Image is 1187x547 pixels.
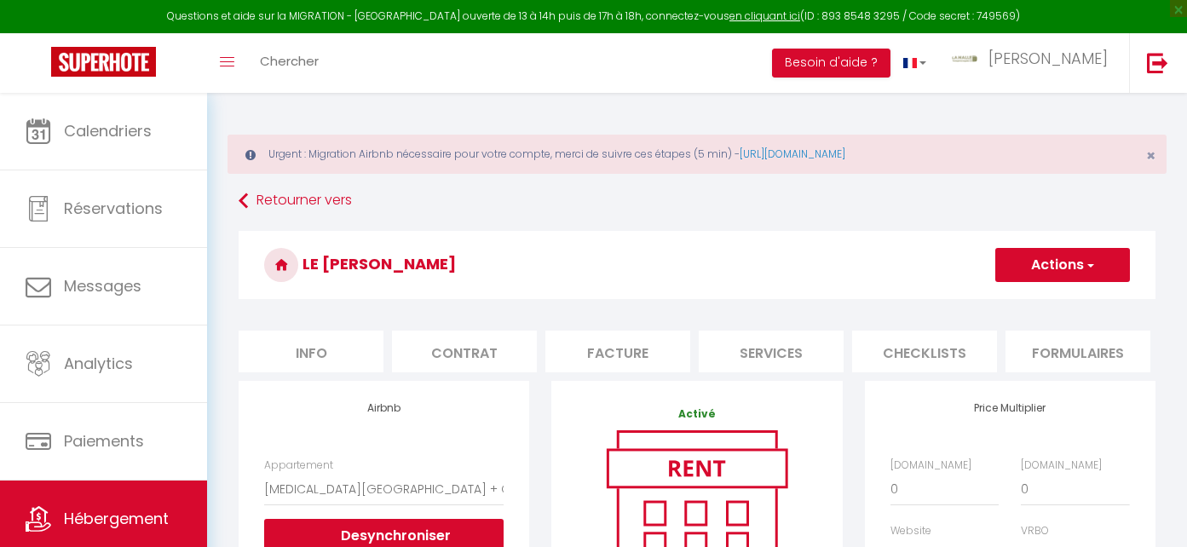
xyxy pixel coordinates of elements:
[1146,148,1155,164] button: Close
[1005,331,1150,372] li: Formulaires
[228,135,1167,174] div: Urgent : Migration Airbnb nécessaire pour votre compte, merci de suivre ces étapes (5 min) -
[64,275,141,297] span: Messages
[740,147,845,161] a: [URL][DOMAIN_NAME]
[952,55,977,62] img: ...
[239,186,1155,216] a: Retourner vers
[577,406,816,423] p: Activé
[64,353,133,374] span: Analytics
[1146,145,1155,166] span: ×
[64,198,163,219] span: Réservations
[51,47,156,77] img: Super Booking
[64,430,144,452] span: Paiements
[1147,52,1168,73] img: logout
[890,523,931,539] label: Website
[995,248,1130,282] button: Actions
[699,331,844,372] li: Services
[729,9,800,23] a: en cliquant ici
[247,33,331,93] a: Chercher
[545,331,690,372] li: Facture
[890,458,971,474] label: [DOMAIN_NAME]
[852,331,997,372] li: Checklists
[890,402,1130,414] h4: Price Multiplier
[239,331,383,372] li: Info
[260,52,319,70] span: Chercher
[1021,523,1049,539] label: VRBO
[264,402,504,414] h4: Airbnb
[392,331,537,372] li: Contrat
[939,33,1129,93] a: ... [PERSON_NAME]
[64,120,152,141] span: Calendriers
[264,458,333,474] label: Appartement
[772,49,890,78] button: Besoin d'aide ?
[988,48,1108,69] span: [PERSON_NAME]
[64,508,169,529] span: Hébergement
[239,231,1155,299] h3: Le [PERSON_NAME]
[1021,458,1102,474] label: [DOMAIN_NAME]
